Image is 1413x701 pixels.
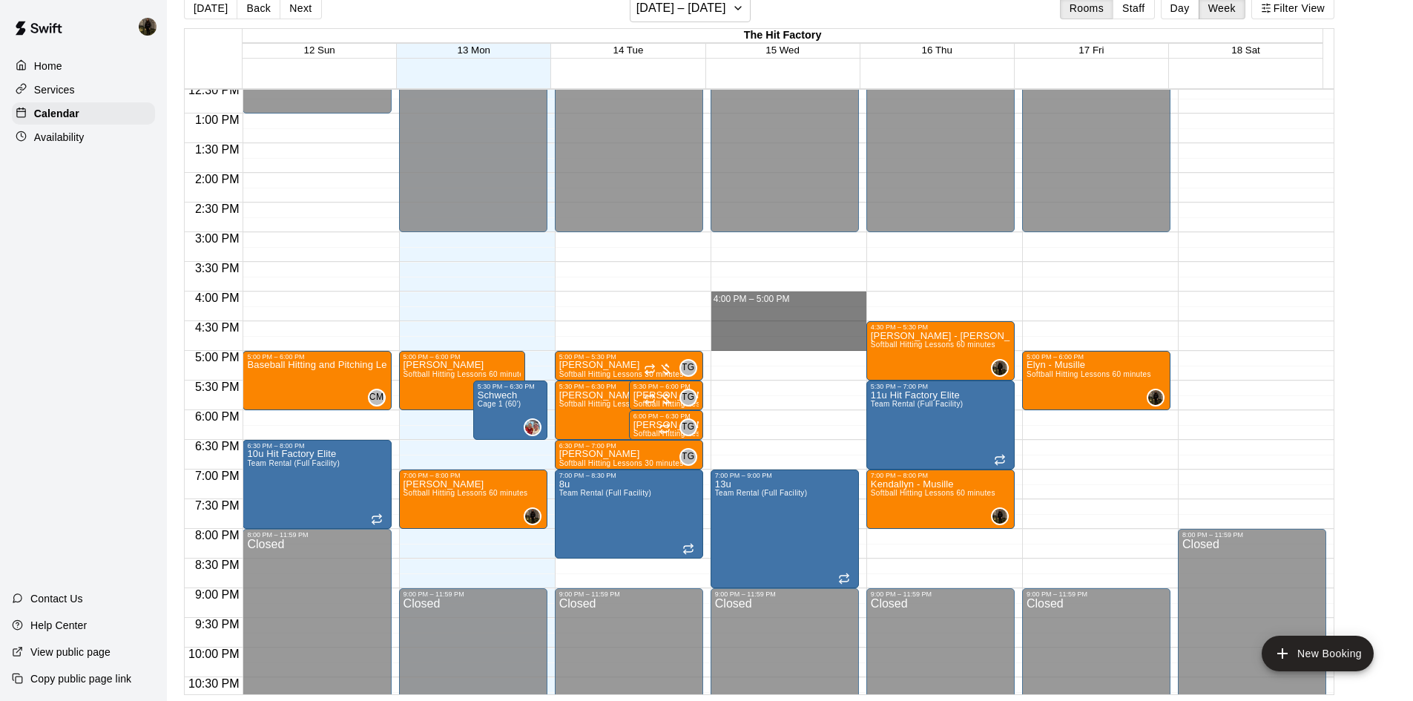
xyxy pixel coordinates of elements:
[682,450,694,464] span: TG
[559,400,684,408] span: Softball Hitting Lessons 60 minutes
[30,591,83,606] p: Contact Us
[685,448,697,466] span: Todd Galownia
[629,381,703,410] div: 5:30 PM – 6:00 PM: Todd-Mariana
[613,45,644,56] button: 14 Tue
[404,353,521,361] div: 5:00 PM – 6:00 PM
[247,442,386,450] div: 6:30 PM – 8:00 PM
[994,454,1006,466] span: Recurring event
[191,173,243,185] span: 2:00 PM
[633,383,699,390] div: 5:30 PM – 6:00 PM
[191,559,243,571] span: 8:30 PM
[922,45,952,56] span: 16 Thu
[682,420,694,435] span: TG
[185,84,243,96] span: 12:30 PM
[682,361,694,375] span: TG
[191,262,243,274] span: 3:30 PM
[1078,45,1104,56] button: 17 Fri
[644,363,656,375] span: Recurring event
[525,509,540,524] img: Lindsay Musille
[714,294,790,304] span: 4:00 PM – 5:00 PM
[1262,636,1374,671] button: add
[555,381,681,440] div: 5:30 PM – 6:30 PM: Lauren - Musille
[191,292,243,304] span: 4:00 PM
[524,418,541,436] div: Mike Schwechheimer
[191,618,243,631] span: 9:30 PM
[1147,389,1165,407] div: Lindsay Musille
[12,79,155,101] a: Services
[1231,45,1260,56] span: 18 Sat
[871,590,1010,598] div: 9:00 PM – 11:59 PM
[247,353,386,361] div: 5:00 PM – 6:00 PM
[633,400,758,408] span: Softball Hitting Lessons 30 minutes
[243,29,1323,43] div: The Hit Factory
[871,400,964,408] span: Team Rental (Full Facility)
[34,59,62,73] p: Home
[685,418,697,436] span: Todd Galownia
[992,509,1007,524] img: Lindsay Musille
[243,440,391,529] div: 6:30 PM – 8:00 PM: 10u Hit Factory Elite
[247,531,386,539] div: 8:00 PM – 11:59 PM
[185,677,243,690] span: 10:30 PM
[685,359,697,377] span: Todd Galownia
[191,381,243,393] span: 5:30 PM
[12,55,155,77] a: Home
[633,430,758,438] span: Softball Hitting Lessons 30 minutes
[191,232,243,245] span: 3:00 PM
[34,130,85,145] p: Availability
[559,370,684,378] span: Softball Hitting Lessons 30 minutes
[247,459,340,467] span: Team Rental (Full Facility)
[633,412,699,420] div: 6:00 PM – 6:30 PM
[12,102,155,125] a: Calendar
[369,390,383,405] span: CM
[525,420,540,435] img: Mike Schwechheimer
[34,106,79,121] p: Calendar
[34,82,75,97] p: Services
[191,321,243,334] span: 4:30 PM
[765,45,800,56] button: 15 Wed
[682,543,694,555] span: Recurring event
[559,459,684,467] span: Softball Hitting Lessons 30 minutes
[1153,389,1165,407] span: Lindsay Musille
[1027,370,1151,378] span: Softball Hitting Lessons 60 minutes
[871,489,995,497] span: Softball Hitting Lessons 60 minutes
[30,618,87,633] p: Help Center
[1027,590,1166,598] div: 9:00 PM – 11:59 PM
[478,400,521,408] span: Cage 1 (60')
[139,18,157,36] img: Lindsay Musille
[1182,531,1322,539] div: 8:00 PM – 11:59 PM
[871,323,1010,331] div: 4:30 PM – 5:30 PM
[404,472,543,479] div: 7:00 PM – 8:00 PM
[659,423,671,435] span: Recurring event
[304,45,335,56] button: 12 Sun
[136,12,167,42] div: Lindsay Musille
[191,529,243,542] span: 8:00 PM
[991,359,1009,377] div: Lindsay Musille
[191,588,243,601] span: 9:00 PM
[30,645,111,659] p: View public page
[997,507,1009,525] span: Lindsay Musille
[559,442,699,450] div: 6:30 PM – 7:00 PM
[404,590,543,598] div: 9:00 PM – 11:59 PM
[1027,353,1166,361] div: 5:00 PM – 6:00 PM
[679,418,697,436] div: Todd Galownia
[992,361,1007,375] img: Lindsay Musille
[679,359,697,377] div: Todd Galownia
[399,470,547,529] div: 7:00 PM – 8:00 PM: Craddolph- Musille
[191,143,243,156] span: 1:30 PM
[185,648,243,660] span: 10:00 PM
[191,499,243,512] span: 7:30 PM
[374,389,386,407] span: Colton Murfield
[871,472,1010,479] div: 7:00 PM – 8:00 PM
[404,370,528,378] span: Softball Hitting Lessons 60 minutes
[559,472,699,479] div: 7:00 PM – 8:30 PM
[530,507,541,525] span: Lindsay Musille
[991,507,1009,525] div: Lindsay Musille
[559,353,699,361] div: 5:00 PM – 5:30 PM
